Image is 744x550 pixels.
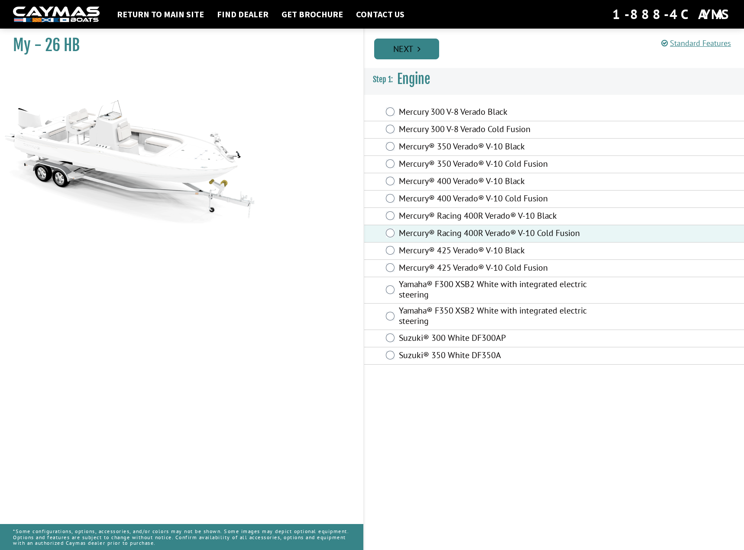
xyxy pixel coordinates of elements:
label: Mercury® 400 Verado® V-10 Black [399,176,606,188]
label: Mercury® 350 Verado® V-10 Black [399,141,606,154]
label: Yamaha® F300 XSB2 White with integrated electric steering [399,279,606,302]
label: Mercury® Racing 400R Verado® V-10 Cold Fusion [399,228,606,240]
a: Contact Us [352,9,409,20]
a: Next [374,39,439,59]
a: Find Dealer [213,9,273,20]
label: Suzuki® 350 White DF350A [399,350,606,362]
label: Mercury® 425 Verado® V-10 Cold Fusion [399,262,606,275]
p: *Some configurations, options, accessories, and/or colors may not be shown. Some images may depic... [13,524,350,550]
label: Mercury® 425 Verado® V-10 Black [399,245,606,258]
a: Return to main site [113,9,208,20]
label: Yamaha® F350 XSB2 White with integrated electric steering [399,305,606,328]
label: Mercury® 350 Verado® V-10 Cold Fusion [399,159,606,171]
img: white-logo-c9c8dbefe5ff5ceceb0f0178aa75bf4bb51f6bca0971e226c86eb53dfe498488.png [13,6,100,23]
label: Mercury 300 V-8 Verado Cold Fusion [399,124,606,136]
h1: My - 26 HB [13,36,342,55]
div: 1-888-4CAYMAS [612,5,731,24]
a: Standard Features [661,38,731,48]
label: Mercury® Racing 400R Verado® V-10 Black [399,210,606,223]
label: Suzuki® 300 White DF300AP [399,333,606,345]
label: Mercury 300 V-8 Verado Black [399,107,606,119]
a: Get Brochure [277,9,347,20]
h3: Engine [364,63,744,95]
ul: Pagination [372,37,744,59]
label: Mercury® 400 Verado® V-10 Cold Fusion [399,193,606,206]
